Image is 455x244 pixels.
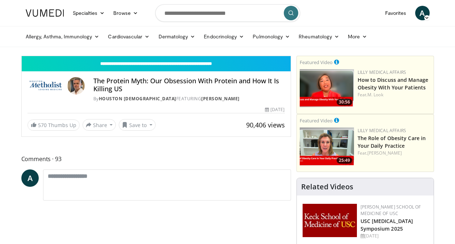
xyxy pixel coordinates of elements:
a: [PERSON_NAME] [201,96,240,102]
a: 30:56 [300,69,354,107]
a: [PERSON_NAME] School of Medicine of USC [361,204,421,216]
div: Feat. [358,92,431,98]
a: 570 Thumbs Up [28,119,80,131]
a: A [415,6,430,20]
a: Cardiovascular [104,29,154,44]
small: Featured Video [300,59,333,66]
div: By FEATURING [93,96,285,102]
h4: The Protein Myth: Our Obsession With Protein and How It Is Killing US [93,77,285,93]
h4: Related Videos [301,182,353,191]
a: A [21,169,39,187]
a: Allergy, Asthma, Immunology [21,29,104,44]
div: [DATE] [361,233,428,239]
input: Search topics, interventions [155,4,300,22]
img: Avatar [67,77,85,94]
div: Feat. [358,150,431,156]
small: Featured Video [300,117,333,124]
a: Endocrinology [199,29,248,44]
a: Houston [DEMOGRAPHIC_DATA] [99,96,176,102]
a: Favorites [381,6,411,20]
button: Share [83,119,116,131]
img: VuMedi Logo [26,9,64,17]
a: Specialties [68,6,109,20]
a: M. Look [367,92,383,98]
a: Browse [109,6,142,20]
a: More [344,29,371,44]
img: c98a6a29-1ea0-4bd5-8cf5-4d1e188984a7.png.150x105_q85_crop-smart_upscale.png [300,69,354,107]
span: 570 [38,122,47,129]
a: USC [MEDICAL_DATA] Symposium 2025 [361,218,413,232]
a: Dermatology [154,29,200,44]
span: 30:56 [337,99,352,105]
img: 7b941f1f-d101-407a-8bfa-07bd47db01ba.png.150x105_q85_autocrop_double_scale_upscale_version-0.2.jpg [303,204,357,237]
a: The Role of Obesity Care in Your Daily Practice [358,135,426,149]
a: Lilly Medical Affairs [358,69,406,75]
span: Comments 93 [21,154,291,164]
a: Rheumatology [294,29,344,44]
div: [DATE] [265,106,285,113]
img: Houston Methodist [28,77,64,94]
a: [PERSON_NAME] [367,150,402,156]
button: Save to [119,119,156,131]
span: 90,406 views [246,121,285,129]
a: 25:49 [300,127,354,165]
span: 25:49 [337,157,352,164]
a: How to Discuss and Manage Obesity With Your Patients [358,76,429,91]
a: Lilly Medical Affairs [358,127,406,134]
a: Pulmonology [248,29,294,44]
img: e1208b6b-349f-4914-9dd7-f97803bdbf1d.png.150x105_q85_crop-smart_upscale.png [300,127,354,165]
